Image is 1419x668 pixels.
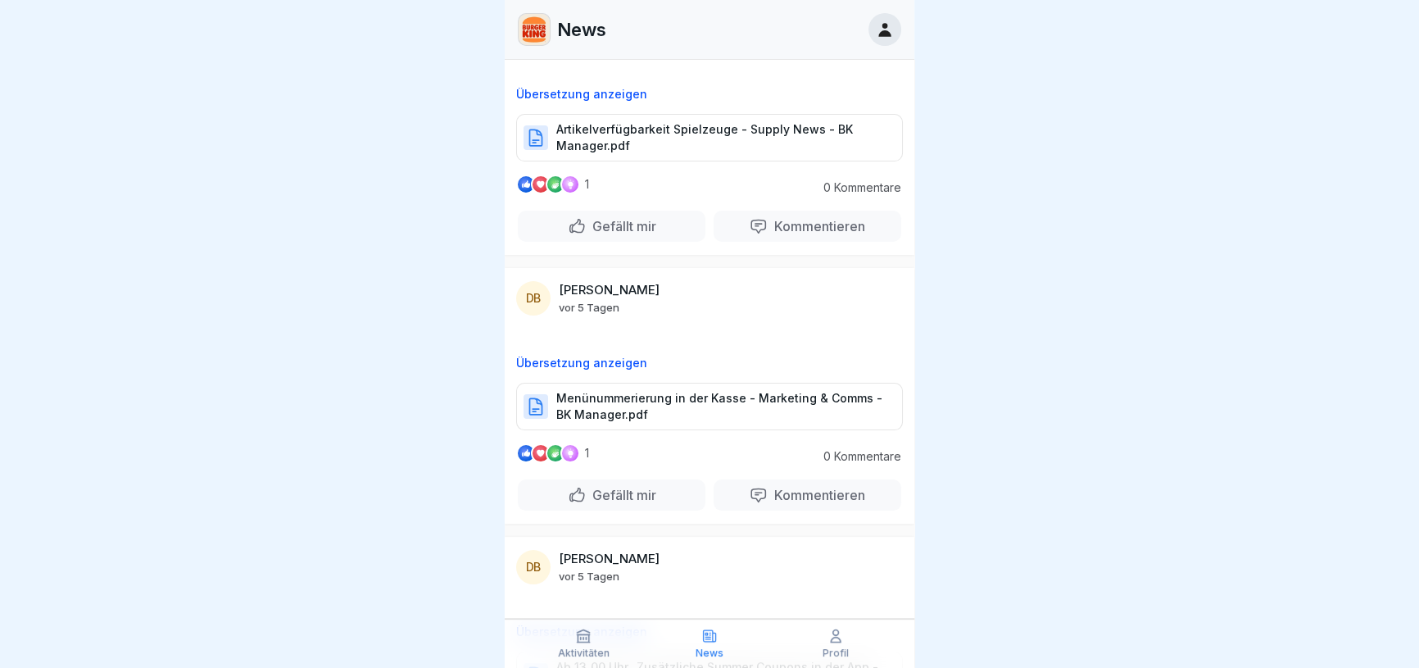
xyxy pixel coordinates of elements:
[516,137,903,153] a: Artikelverfügbarkeit Spielzeuge - Supply News - BK Manager.pdf
[556,121,886,154] p: Artikelverfügbarkeit Spielzeuge - Supply News - BK Manager.pdf
[519,14,550,45] img: w2f18lwxr3adf3talrpwf6id.png
[811,450,901,463] p: 0 Kommentare
[585,178,589,191] p: 1
[768,218,865,234] p: Kommentieren
[516,357,903,370] p: Übersetzung anzeigen
[516,550,551,584] div: DB
[586,218,656,234] p: Gefällt mir
[516,88,903,101] p: Übersetzung anzeigen
[586,487,656,503] p: Gefällt mir
[556,390,886,423] p: Menünummerierung in der Kasse - Marketing & Comms - BK Manager.pdf
[516,406,903,422] a: Menünummerierung in der Kasse - Marketing & Comms - BK Manager.pdf
[557,19,606,40] p: News
[559,301,619,314] p: vor 5 Tagen
[823,648,849,659] p: Profil
[585,447,589,460] p: 1
[559,552,660,566] p: [PERSON_NAME]
[559,570,619,583] p: vor 5 Tagen
[558,648,610,659] p: Aktivitäten
[516,281,551,316] div: DB
[559,283,660,298] p: [PERSON_NAME]
[811,181,901,194] p: 0 Kommentare
[768,487,865,503] p: Kommentieren
[696,648,723,659] p: News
